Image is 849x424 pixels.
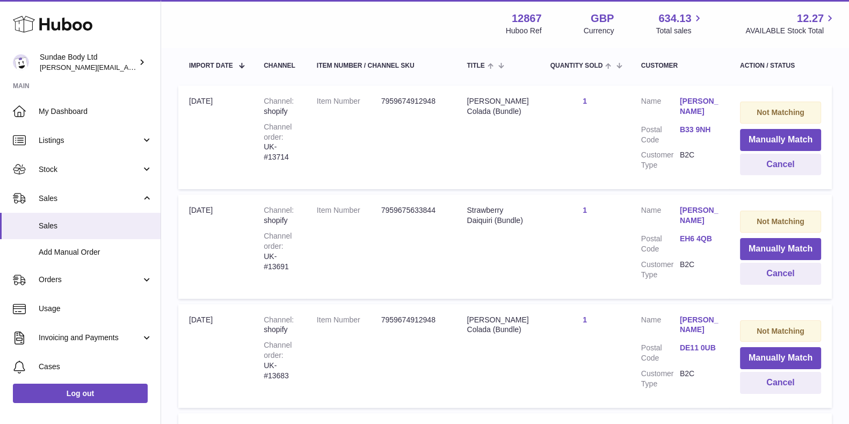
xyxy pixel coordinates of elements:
[264,206,294,214] strong: Channel
[757,327,804,335] strong: Not Matching
[641,125,680,145] dt: Postal Code
[40,63,215,71] span: [PERSON_NAME][EMAIL_ADDRESS][DOMAIN_NAME]
[264,96,295,117] div: shopify
[740,154,821,176] button: Cancel
[584,26,614,36] div: Currency
[39,362,153,372] span: Cases
[641,260,680,280] dt: Customer Type
[317,205,381,215] dt: Item Number
[264,231,295,272] div: UK-#13691
[680,260,719,280] dd: B2C
[39,275,141,285] span: Orders
[757,217,804,226] strong: Not Matching
[39,106,153,117] span: My Dashboard
[264,123,292,141] strong: Channel order
[583,315,587,324] a: 1
[40,52,136,73] div: Sundae Body Ltd
[264,232,292,250] strong: Channel order
[381,205,446,215] dd: 7959675633844
[680,96,719,117] a: [PERSON_NAME]
[264,97,294,105] strong: Channel
[641,150,680,170] dt: Customer Type
[680,150,719,170] dd: B2C
[264,315,295,335] div: shopify
[264,341,292,360] strong: Channel order
[641,96,680,119] dt: Name
[641,205,680,228] dt: Name
[745,11,836,36] a: 12.27 AVAILABLE Stock Total
[39,193,141,204] span: Sales
[583,97,587,105] a: 1
[656,11,703,36] a: 634.13 Total sales
[591,11,614,26] strong: GBP
[641,62,719,69] div: Customer
[740,62,821,69] div: Action / Status
[680,205,719,226] a: [PERSON_NAME]
[39,304,153,314] span: Usage
[39,164,141,175] span: Stock
[797,11,824,26] span: 12.27
[658,11,691,26] span: 634.13
[740,263,821,285] button: Cancel
[178,85,253,189] td: [DATE]
[740,347,821,369] button: Manually Match
[680,315,719,335] a: [PERSON_NAME]
[189,62,233,69] span: Import date
[467,205,528,226] div: Strawberry Daiquiri (Bundle)
[264,340,295,381] div: UK-#13683
[317,96,381,106] dt: Item Number
[550,62,603,69] span: Quantity Sold
[757,108,804,117] strong: Not Matching
[381,96,446,106] dd: 7959674912948
[13,384,148,403] a: Log out
[381,315,446,325] dd: 7959674912948
[641,315,680,338] dt: Name
[39,247,153,257] span: Add Manual Order
[264,205,295,226] div: shopify
[13,54,29,70] img: dianne@sundaebody.com
[39,333,141,343] span: Invoicing and Payments
[641,343,680,363] dt: Postal Code
[264,315,294,324] strong: Channel
[680,369,719,389] dd: B2C
[317,62,446,69] div: Item Number / Channel SKU
[512,11,542,26] strong: 12867
[467,62,484,69] span: Title
[740,238,821,260] button: Manually Match
[467,96,528,117] div: [PERSON_NAME] Colada (Bundle)
[740,129,821,151] button: Manually Match
[641,234,680,254] dt: Postal Code
[178,304,253,408] td: [DATE]
[506,26,542,36] div: Huboo Ref
[680,125,719,135] a: B33 9NH
[39,221,153,231] span: Sales
[641,369,680,389] dt: Customer Type
[39,135,141,146] span: Listings
[178,195,253,298] td: [DATE]
[264,122,295,163] div: UK-#13714
[317,315,381,325] dt: Item Number
[656,26,703,36] span: Total sales
[680,343,719,353] a: DE11 0UB
[583,206,587,214] a: 1
[740,372,821,394] button: Cancel
[264,62,295,69] div: Channel
[745,26,836,36] span: AVAILABLE Stock Total
[467,315,528,335] div: [PERSON_NAME] Colada (Bundle)
[680,234,719,244] a: EH6 4QB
